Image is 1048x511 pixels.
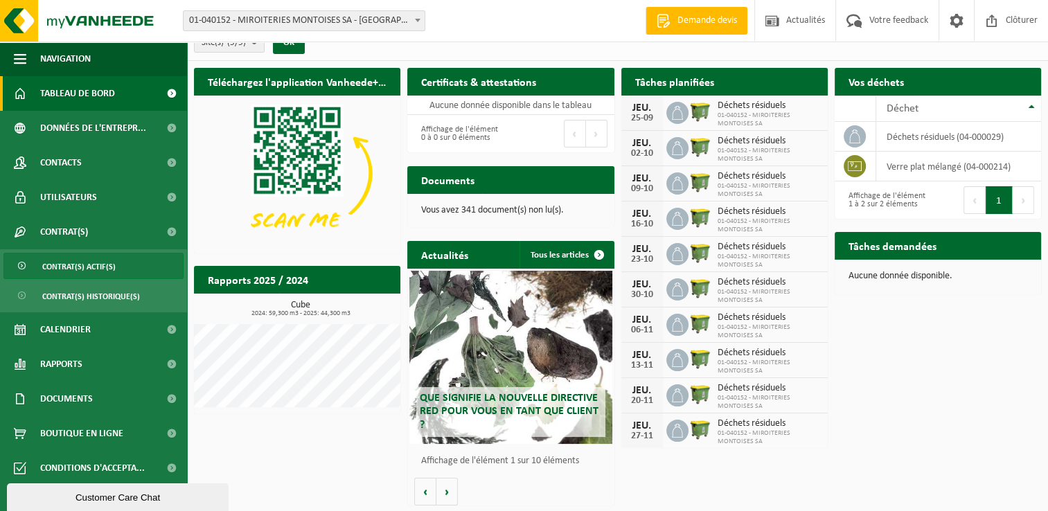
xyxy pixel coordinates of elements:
a: Que signifie la nouvelle directive RED pour vous en tant que client ? [409,271,612,444]
span: Site(s) [202,33,246,53]
img: WB-1100-HPE-GN-50 [689,312,712,335]
button: OK [273,32,305,54]
a: Contrat(s) historique(s) [3,283,184,309]
span: 01-040152 - MIROITERIES MONTOISES SA [718,111,821,128]
div: 13-11 [628,361,656,370]
span: 01-040152 - MIROITERIES MONTOISES SA [718,394,821,411]
button: Previous [564,120,586,147]
span: Déchets résiduels [718,100,821,111]
img: WB-1100-HPE-GN-50 [689,135,712,159]
button: Vorige [414,478,436,505]
div: 25-09 [628,114,656,123]
div: 20-11 [628,396,656,406]
p: Vous avez 341 document(s) non lu(s). [421,206,600,215]
div: JEU. [628,420,656,431]
h2: Téléchargez l'application Vanheede+ maintenant! [194,68,400,95]
img: WB-1100-HPE-GN-50 [689,347,712,370]
h2: Actualités [407,241,482,268]
span: Contrat(s) [40,215,88,249]
span: 01-040152 - MIROITERIES MONTOISES SA [718,217,821,234]
button: 1 [986,186,1013,214]
span: Contrat(s) historique(s) [42,283,140,310]
td: déchets résiduels (04-000029) [876,122,1041,152]
img: WB-1100-HPE-GN-50 [689,276,712,300]
span: Demande devis [674,14,740,28]
h3: Cube [201,301,400,317]
img: WB-1100-HPE-GN-50 [689,241,712,265]
a: Consulter les rapports [280,293,399,321]
span: Conditions d'accepta... [40,451,145,485]
img: Download de VHEPlus App [194,96,400,251]
div: JEU. [628,208,656,219]
span: Boutique en ligne [40,416,123,451]
div: Affichage de l'élément 1 à 2 sur 2 éléments [842,185,931,215]
div: 30-10 [628,290,656,300]
span: Déchets résiduels [718,171,821,182]
button: Next [586,120,607,147]
span: 01-040152 - MIROITERIES MONTOISES SA [718,429,821,446]
span: Déchets résiduels [718,206,821,217]
img: WB-1100-HPE-GN-50 [689,100,712,123]
p: Aucune donnée disponible. [849,271,1027,281]
count: (5/5) [227,38,246,47]
div: JEU. [628,102,656,114]
span: 01-040152 - MIROITERIES MONTOISES SA [718,182,821,199]
span: Déchets résiduels [718,277,821,288]
img: WB-1100-HPE-GN-50 [689,382,712,406]
h2: Tâches planifiées [621,68,728,95]
span: Rapports [40,347,82,382]
h2: Rapports 2025 / 2024 [194,266,322,293]
div: Affichage de l'élément 0 à 0 sur 0 éléments [414,118,504,149]
button: Site(s)(5/5) [194,32,265,53]
span: 01-040152 - MIROITERIES MONTOISES SA [718,253,821,269]
h2: Documents [407,166,488,193]
a: Demande devis [646,7,747,35]
span: 2024: 59,300 m3 - 2025: 44,300 m3 [201,310,400,317]
span: 01-040152 - MIROITERIES MONTOISES SA [718,147,821,163]
span: Documents [40,382,93,416]
span: Déchets résiduels [718,312,821,323]
div: 16-10 [628,219,656,229]
div: 09-10 [628,184,656,194]
span: Calendrier [40,312,91,347]
h2: Certificats & attestations [407,68,550,95]
img: WB-1100-HPE-GN-50 [689,206,712,229]
span: Déchet [887,103,918,114]
span: 01-040152 - MIROITERIES MONTOISES SA [718,323,821,340]
span: 01-040152 - MIROITERIES MONTOISES SA - MONS [184,11,425,30]
div: 23-10 [628,255,656,265]
div: JEU. [628,350,656,361]
span: Navigation [40,42,91,76]
div: JEU. [628,244,656,255]
span: Déchets résiduels [718,242,821,253]
div: JEU. [628,385,656,396]
span: Déchets résiduels [718,418,821,429]
p: Affichage de l'élément 1 sur 10 éléments [421,456,607,466]
h2: Vos déchets [835,68,918,95]
div: JEU. [628,279,656,290]
span: Contrat(s) actif(s) [42,253,116,280]
td: verre plat mélangé (04-000214) [876,152,1041,181]
img: WB-1100-HPE-GN-50 [689,170,712,194]
a: Contrat(s) actif(s) [3,253,184,279]
div: 06-11 [628,325,656,335]
span: Contacts [40,145,82,180]
button: Volgende [436,478,458,505]
td: Aucune donnée disponible dans le tableau [407,96,614,115]
div: JEU. [628,138,656,149]
span: Déchets résiduels [718,383,821,394]
div: 27-11 [628,431,656,441]
span: Données de l'entrepr... [40,111,146,145]
div: JEU. [628,173,656,184]
span: Tableau de bord [40,76,115,111]
div: JEU. [628,314,656,325]
iframe: chat widget [7,481,231,511]
button: Next [1013,186,1034,214]
span: Que signifie la nouvelle directive RED pour vous en tant que client ? [420,393,598,430]
div: 02-10 [628,149,656,159]
span: Utilisateurs [40,180,97,215]
span: Déchets résiduels [718,348,821,359]
button: Previous [963,186,986,214]
img: WB-1100-HPE-GN-50 [689,418,712,441]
